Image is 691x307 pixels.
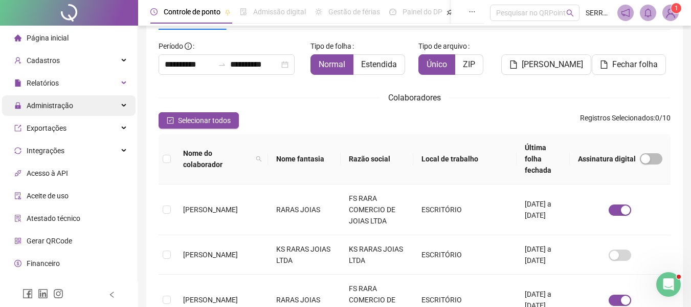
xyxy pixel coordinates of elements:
[578,153,636,165] span: Assinatura digital
[310,40,351,52] span: Tipo de folha
[27,124,66,132] span: Exportações
[164,8,220,16] span: Controle de ponto
[225,9,231,15] span: pushpin
[580,114,654,122] span: Registros Selecionados
[328,8,380,16] span: Gestão de férias
[167,117,174,124] span: check-square
[27,214,80,222] span: Atestado técnico
[14,125,21,132] span: export
[315,8,322,15] span: sun
[150,8,158,15] span: clock-circle
[14,237,21,244] span: qrcode
[183,251,238,259] span: [PERSON_NAME]
[447,9,453,15] span: pushpin
[159,112,239,129] button: Selecionar todos
[413,185,517,235] td: ESCRITÓRIO
[389,8,396,15] span: dashboard
[319,59,345,69] span: Normal
[388,93,441,103] span: Colaboradores
[14,57,21,64] span: user-add
[183,148,252,170] span: Nome do colaborador
[268,235,341,275] td: KS RARAS JOIAS LTDA
[253,8,306,16] span: Admissão digital
[185,43,192,50] span: info-circle
[403,8,442,16] span: Painel do DP
[663,5,678,21] img: 74752
[159,42,183,50] span: Período
[14,192,21,199] span: audit
[341,134,413,185] th: Razão social
[183,296,238,304] span: [PERSON_NAME]
[27,169,68,177] span: Acesso à API
[218,60,226,69] span: swap-right
[643,8,653,17] span: bell
[656,272,681,297] iframe: Intercom live chat
[27,237,72,245] span: Gerar QRCode
[268,185,341,235] td: RARAS JOIAS
[240,8,247,15] span: file-done
[566,9,574,17] span: search
[254,146,264,172] span: search
[27,101,73,110] span: Administração
[580,112,671,129] span: : 0 / 10
[14,102,21,109] span: lock
[14,170,21,177] span: api
[27,282,78,290] span: Central de ajuda
[463,59,475,69] span: ZIP
[586,7,611,18] span: SERRARA
[522,58,583,71] span: [PERSON_NAME]
[14,215,21,222] span: solution
[108,291,116,298] span: left
[14,79,21,87] span: file
[27,192,69,200] span: Aceite de uso
[27,147,64,155] span: Integrações
[183,206,238,214] span: [PERSON_NAME]
[501,54,591,75] button: [PERSON_NAME]
[218,60,226,69] span: to
[38,289,48,299] span: linkedin
[256,156,262,162] span: search
[268,134,341,185] th: Nome fantasia
[621,8,630,17] span: notification
[27,79,59,87] span: Relatórios
[341,185,413,235] td: FS RARA COMERCIO DE JOIAS LTDA
[675,5,678,12] span: 1
[14,34,21,42] span: home
[517,235,570,275] td: [DATE] a [DATE]
[517,185,570,235] td: [DATE] a [DATE]
[671,3,681,13] sup: Atualize o seu contato no menu Meus Dados
[27,259,60,268] span: Financeiro
[418,40,467,52] span: Tipo de arquivo
[413,134,517,185] th: Local de trabalho
[509,60,518,69] span: file
[517,134,570,185] th: Última folha fechada
[600,60,608,69] span: file
[53,289,63,299] span: instagram
[27,34,69,42] span: Página inicial
[413,235,517,275] td: ESCRITÓRIO
[27,56,60,65] span: Cadastros
[23,289,33,299] span: facebook
[361,59,397,69] span: Estendida
[14,260,21,267] span: dollar
[592,54,666,75] button: Fechar folha
[178,115,231,126] span: Selecionar todos
[612,58,658,71] span: Fechar folha
[427,59,447,69] span: Único
[469,8,476,15] span: ellipsis
[341,235,413,275] td: KS RARAS JOIAS LTDA
[14,147,21,154] span: sync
